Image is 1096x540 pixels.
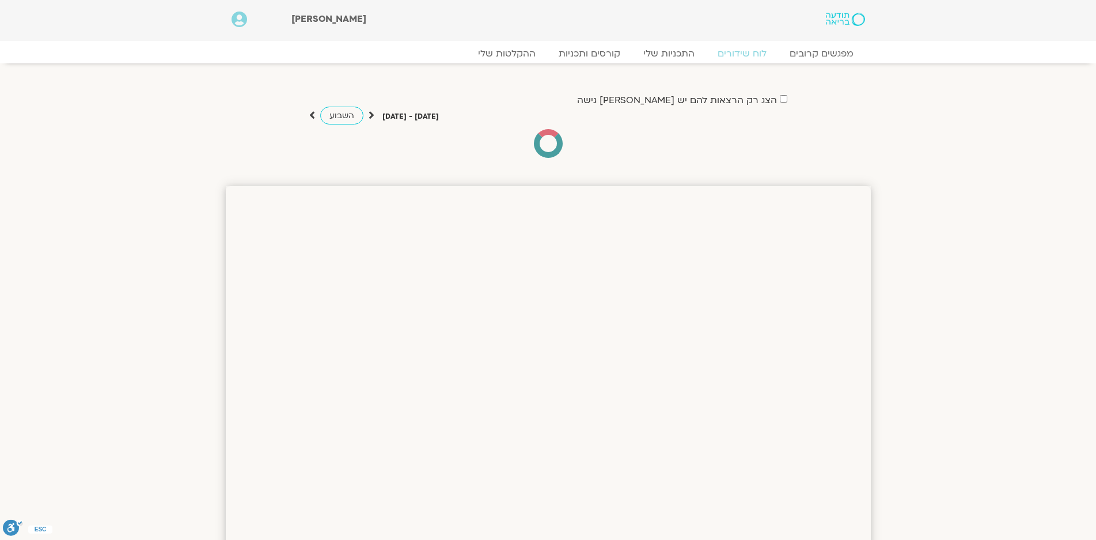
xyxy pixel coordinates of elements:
span: השבוע [329,110,354,121]
span: [PERSON_NAME] [291,13,366,25]
a: קורסים ותכניות [547,48,632,59]
label: הצג רק הרצאות להם יש [PERSON_NAME] גישה [577,95,777,105]
a: מפגשים קרובים [778,48,865,59]
nav: Menu [232,48,865,59]
a: השבוע [320,107,363,124]
a: ההקלטות שלי [467,48,547,59]
a: התכניות שלי [632,48,706,59]
a: לוח שידורים [706,48,778,59]
p: [DATE] - [DATE] [382,111,439,123]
